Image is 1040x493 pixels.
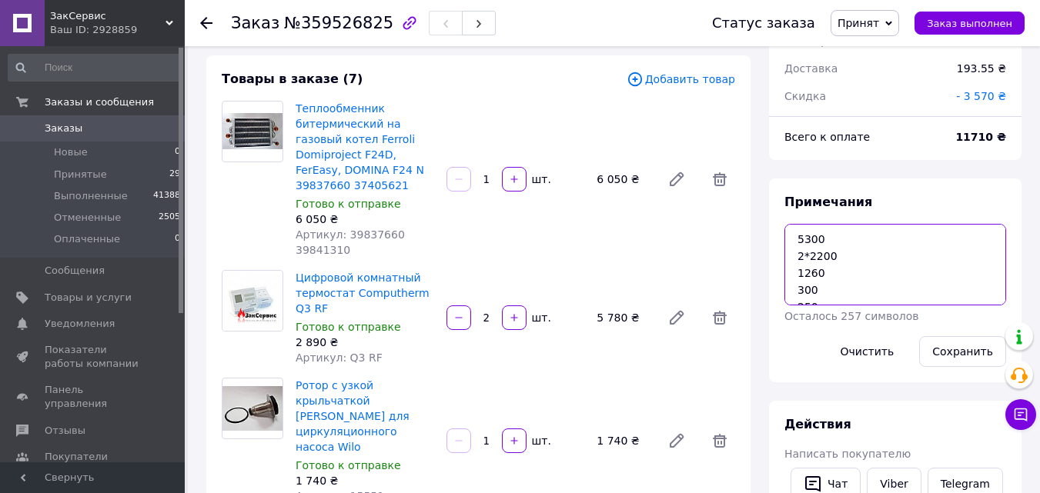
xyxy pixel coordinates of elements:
div: 6 050 ₴ [296,212,434,227]
span: 7 товаров [784,35,841,47]
a: Редактировать [661,164,692,195]
textarea: 5300 2*2200 1260 300 250 200 Фото накладної [784,224,1006,305]
a: Теплообменник битермический на газовый котел Ferroli Domiproject F24D, FerEasy, DOMINA F24 N 3983... [296,102,424,192]
span: Принят [838,17,879,29]
span: Готово к отправке [296,459,401,471]
span: Действия [784,417,851,431]
button: Чат с покупателем [1005,399,1036,430]
a: Редактировать [661,425,692,456]
a: Редактировать [661,302,692,333]
span: Готово к отправке [296,321,401,333]
span: Заказы [45,122,82,135]
img: Цифровой комнатный термостат Computherm Q3 RF [222,271,283,331]
div: 1 740 ₴ [296,473,434,488]
span: Удалить [704,164,735,195]
span: Артикул: Q3 RF [296,351,383,364]
a: Ротор с узкой крыльчаткой [PERSON_NAME] для циркуляционного насоса Wilo [296,379,410,453]
span: Отзывы [45,424,85,438]
span: Товары и услуги [45,291,132,305]
span: Заказы и сообщения [45,95,154,109]
span: Принятые [54,168,107,182]
span: Оплаченные [54,232,120,246]
input: Поиск [8,54,182,82]
span: Скидка [784,90,826,102]
div: шт. [528,433,553,448]
div: Статус заказа [712,15,815,31]
span: Готово к отправке [296,198,401,210]
span: Уведомления [45,317,115,331]
span: Заказ выполнен [927,18,1012,29]
span: Осталось 257 символов [784,310,918,322]
img: Ротор с узкой крыльчаткой Duca для циркуляционного насоса Wilo [222,386,283,431]
span: Написать покупателю [784,448,911,460]
div: Ваш ID: 2928859 [50,23,185,37]
span: Панель управления [45,383,142,411]
span: Товары в заказе (7) [222,72,363,86]
div: шт. [528,172,553,187]
span: Добавить товар [627,71,735,88]
span: 41388 [153,189,180,203]
span: Удалить [704,425,735,456]
span: Выполненные [54,189,128,203]
img: Теплообменник битермический на газовый котел Ferroli Domiproject F24D, FerEasy, DOMINA F24 N 3983... [222,113,283,149]
span: Сообщения [45,264,105,278]
span: ЗакСервис [50,9,166,23]
span: №359526825 [284,14,393,32]
button: Заказ выполнен [915,12,1025,35]
div: 2 890 ₴ [296,335,434,350]
span: - 3 570 ₴ [956,90,1006,102]
span: Отмененные [54,211,121,225]
div: 1 740 ₴ [590,430,655,451]
button: Сохранить [919,336,1006,367]
span: Показатели работы компании [45,343,142,371]
div: 6 050 ₴ [590,168,655,190]
div: 5 780 ₴ [590,307,655,328]
span: Заказ [231,14,279,32]
b: 11710 ₴ [955,131,1006,143]
span: 0 [175,145,180,159]
div: Вернуться назад [200,15,212,31]
span: Удалить [704,302,735,333]
span: Новые [54,145,88,159]
span: Покупатели [45,450,108,464]
div: шт. [528,310,553,325]
div: 193.55 ₴ [948,52,1015,85]
span: Артикул: 39837660 39841310 [296,228,405,256]
button: Очистить [828,336,908,367]
a: Цифровой комнатный термостат Computherm Q3 RF [296,271,430,315]
span: 2505 [159,211,180,225]
span: Примечания [784,195,872,209]
span: 29 [169,168,180,182]
span: 0 [175,232,180,246]
span: Доставка [784,62,838,75]
span: Всего к оплате [784,131,870,143]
